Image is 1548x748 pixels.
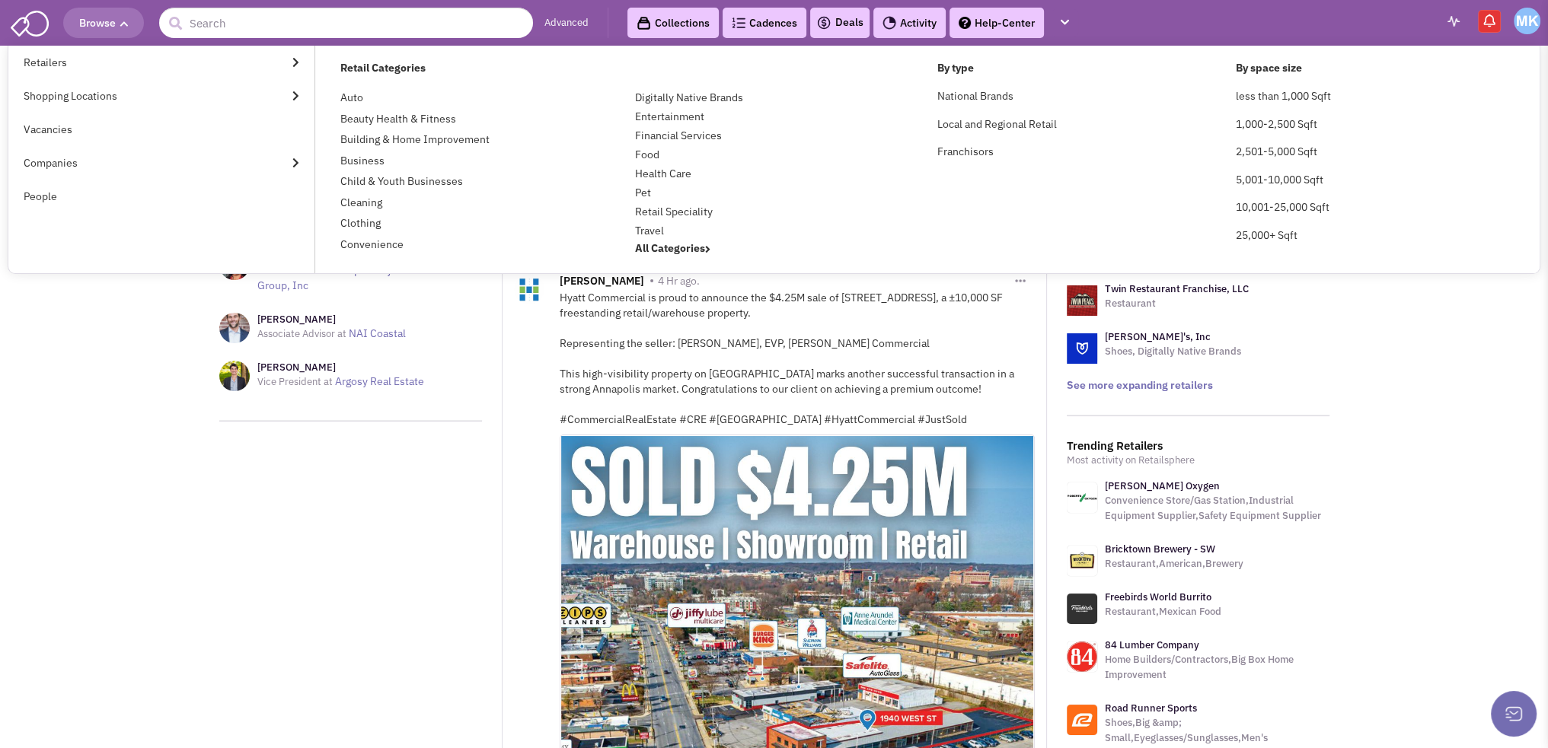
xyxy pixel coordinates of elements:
a: Shopping Locations [8,79,314,113]
a: People [8,180,314,213]
a: Bricktown Brewery - SW [1105,543,1215,555]
p: Convenience Store/Gas Station,Industrial Equipment Supplier,Safety Equipment Supplier [1105,493,1329,524]
a: less than 1,000 Sqft [1236,89,1331,103]
a: 25,000+ Sqft [1236,228,1297,242]
h4: Retail Categories [340,61,918,75]
a: Cleaning [340,196,382,209]
a: Food [635,148,659,161]
img: help.png [959,17,971,29]
a: Entertainment [635,110,704,123]
h4: By type [937,61,1216,75]
a: All Categories [635,241,710,255]
a: Argosy Real Estate [335,374,424,388]
a: Beauty Health & Fitness [340,112,456,126]
a: NAI Coastal [349,326,406,340]
p: Home Builders/Contractors,Big Box Home Improvement [1105,652,1329,683]
a: Activity [873,8,946,38]
h3: [PERSON_NAME] [257,361,424,374]
img: Cadences_logo.png [732,18,745,28]
span: Vice President at [257,375,333,388]
input: Search [159,8,533,38]
a: 10,001-25,000 Sqft [1236,200,1329,214]
h4: By space size [1236,61,1514,75]
a: Financial Services [635,129,722,142]
img: Mark Kufka [1514,8,1540,34]
img: www.84lumber.com [1067,641,1097,672]
img: icon-collection-lavender-black.svg [637,16,651,30]
div: Hyatt Commercial is proud to announce the $4.25M sale of [STREET_ADDRESS], a ±10,000 SF freestand... [560,290,1035,427]
a: [PERSON_NAME]'s, Inc [1105,330,1211,343]
a: Help-Center [950,8,1044,38]
a: Convenience [340,237,404,251]
a: Auto [340,91,363,104]
a: Cadences [723,8,806,38]
a: 84 Lumber Company [1105,638,1199,651]
p: Restaurant [1105,296,1249,311]
h3: Trending Retailers [1067,439,1329,453]
a: Business [340,154,385,167]
a: Health Care [635,167,691,180]
a: Digitally Native Brands [635,91,743,104]
a: Advanced [544,16,589,30]
a: Alpha Royale Commercial Group, Inc [257,263,467,292]
a: See more expanding retailers [1067,378,1213,392]
a: Collections [627,8,719,38]
img: SmartAdmin [11,8,49,37]
span: Browse [79,16,128,30]
span: 4 Hr ago. [658,274,700,288]
a: Companies [8,146,314,180]
a: Deals [816,14,863,32]
p: Shoes, Digitally Native Brands [1105,344,1241,359]
span: Associate Advisor at [257,327,346,340]
a: Pet [635,186,651,199]
a: [PERSON_NAME] Oxygen [1105,479,1220,492]
a: Clothing [340,216,381,230]
img: logo [1067,333,1097,364]
button: Browse [63,8,144,38]
img: www.robertsoxygen.com [1067,482,1097,513]
a: Twin Restaurant Franchise, LLC [1105,282,1249,295]
span: President & CEO at [257,264,342,277]
p: Most activity on Retailsphere [1067,453,1329,468]
p: Restaurant,Mexican Food [1105,604,1221,619]
span: [PERSON_NAME] [560,274,644,291]
a: Building & Home Improvement [340,132,490,146]
h3: [PERSON_NAME] [257,313,406,326]
a: Franchisors [937,145,994,158]
a: 2,501-5,000 Sqft [1236,145,1317,158]
a: 1,000-2,500 Sqft [1236,117,1317,131]
a: Road Runner Sports [1105,702,1197,715]
a: Retail Speciality [635,205,713,218]
a: Child & Youth Businesses [340,174,463,188]
a: Retailers [8,46,314,79]
a: National Brands [937,89,1013,103]
a: Local and Regional Retail [937,117,1057,131]
p: Restaurant,American,Brewery [1105,556,1243,571]
img: logo [1067,285,1097,316]
img: icon-deals.svg [816,14,831,32]
a: Freebirds World Burrito [1105,590,1211,603]
a: Travel [635,224,664,237]
img: Activity.png [883,16,896,30]
a: 5,001-10,000 Sqft [1236,173,1323,186]
img: www.roadrunnersports.com [1067,705,1097,735]
a: Vacancies [8,113,314,146]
